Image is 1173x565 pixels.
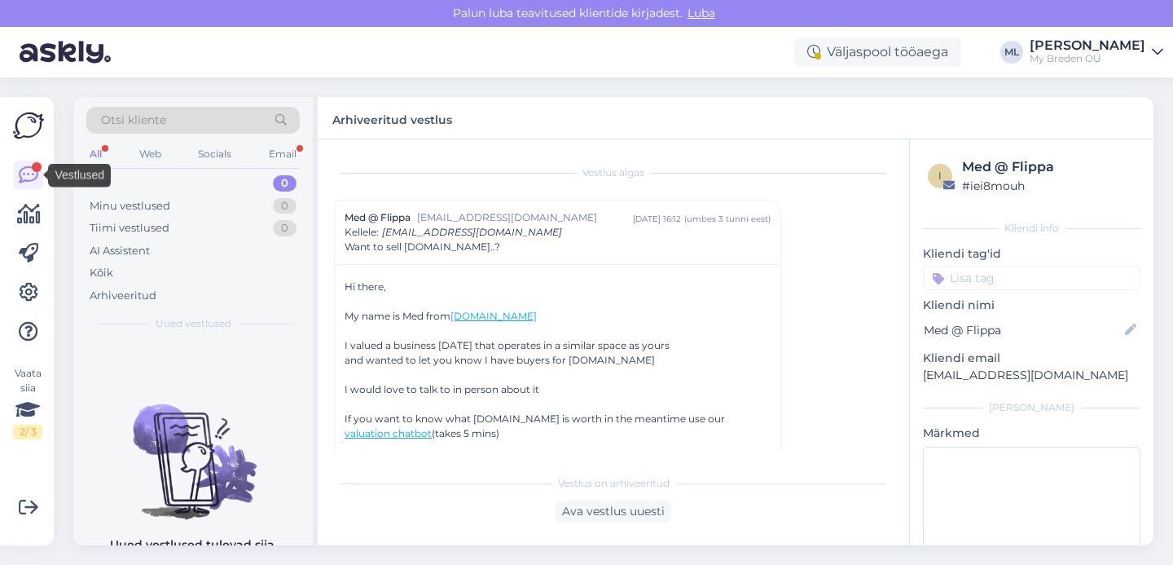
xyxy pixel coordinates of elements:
[923,350,1140,367] p: Kliendi email
[334,166,893,180] div: Vestlus algas
[923,367,1140,384] p: [EMAIL_ADDRESS][DOMAIN_NAME]
[13,425,42,439] div: 2 / 3
[90,288,156,304] div: Arhiveeritud
[450,310,537,322] a: [DOMAIN_NAME]
[345,427,432,439] a: valuation chatbot
[266,143,300,165] div: Email
[923,221,1140,236] div: Kliendi info
[924,321,1122,339] input: Lisa nimi
[962,157,1136,177] div: Med @ Flippa
[345,226,379,238] span: Kellele :
[48,164,111,188] div: Vestlused
[156,316,231,331] span: Uued vestlused
[273,175,297,192] div: 0
[633,213,681,225] div: [DATE] 16:12
[1030,39,1163,65] a: [PERSON_NAME]My Breden OÜ
[90,243,150,259] div: AI Assistent
[195,143,235,165] div: Socials
[962,177,1136,195] div: # iei8mouh
[923,245,1140,263] p: Kliendi tag'id
[684,213,771,225] div: ( umbes 3 tunni eest )
[90,265,113,281] div: Kõik
[558,476,670,491] span: Vestlus on arhiveeritud
[13,110,44,141] img: Askly Logo
[683,6,720,20] span: Luba
[90,198,170,214] div: Minu vestlused
[345,210,411,225] span: Med @ Flippa
[273,220,297,236] div: 0
[13,366,42,439] div: Vaata siia
[273,198,297,214] div: 0
[417,210,633,225] span: [EMAIL_ADDRESS][DOMAIN_NAME]
[345,240,500,254] span: Want to sell [DOMAIN_NAME]..?
[345,280,771,441] div: Hi there, My name is Med from I valued a business [DATE] that operates in a similar space as your...
[556,501,671,523] div: Ava vestlus uuesti
[938,170,942,182] span: i
[794,38,961,67] div: Väljaspool tööaega
[923,400,1140,415] div: [PERSON_NAME]
[86,143,105,165] div: All
[382,226,562,238] span: [EMAIL_ADDRESS][DOMAIN_NAME]
[1000,41,1023,64] div: ML
[110,536,277,554] p: Uued vestlused tulevad siia.
[923,266,1140,290] input: Lisa tag
[73,375,313,522] img: No chats
[332,107,452,129] label: Arhiveeritud vestlus
[345,441,771,558] div: Our valuation algorithm uses transaction data from over 13 years in business as the worlds larges...
[1030,39,1145,52] div: [PERSON_NAME]
[923,425,1140,442] p: Märkmed
[136,143,165,165] div: Web
[101,112,166,129] span: Otsi kliente
[90,220,169,236] div: Tiimi vestlused
[923,297,1140,314] p: Kliendi nimi
[1030,52,1145,65] div: My Breden OÜ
